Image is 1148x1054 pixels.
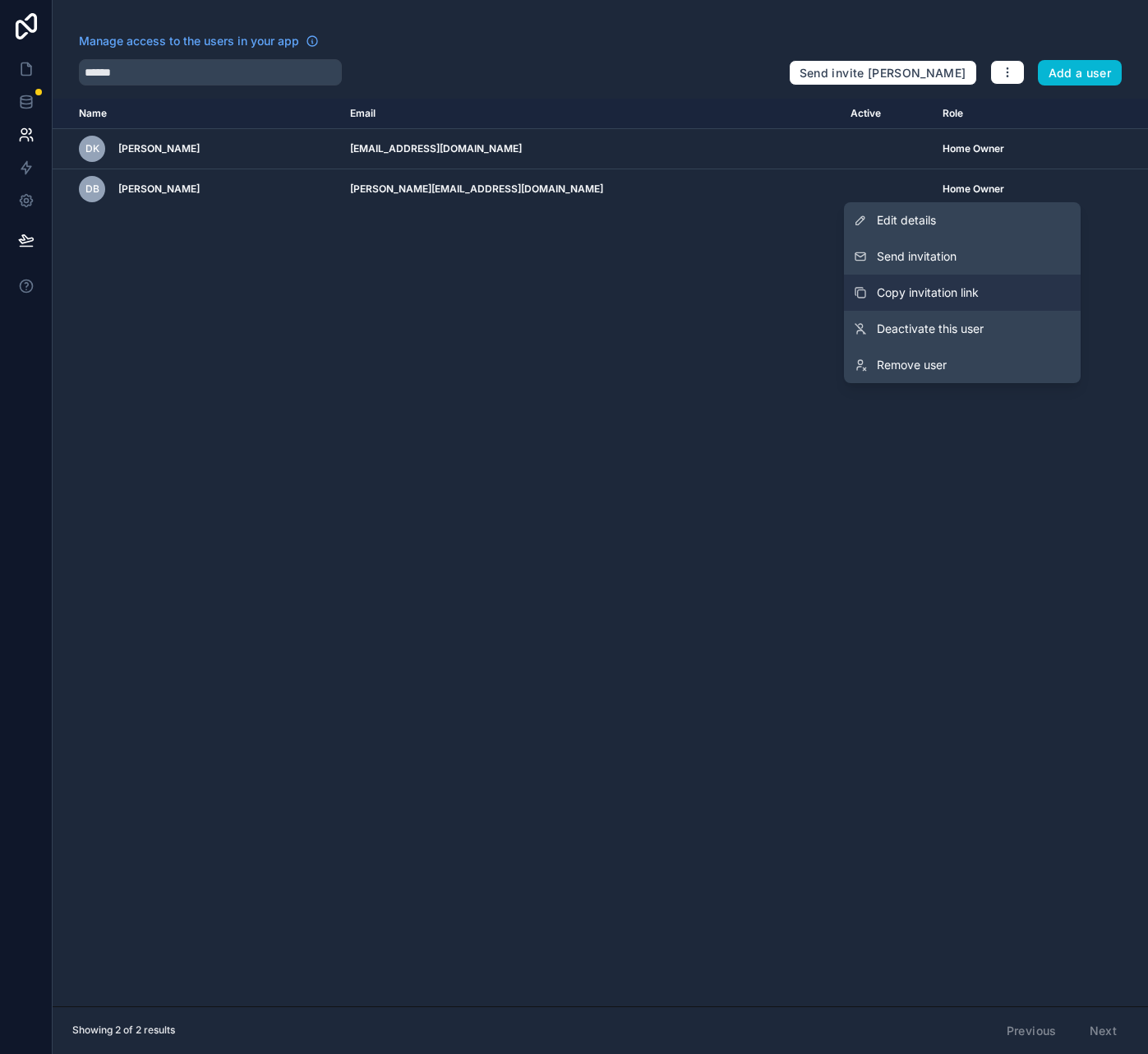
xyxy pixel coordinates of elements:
[844,238,1081,275] button: Send invitation
[53,99,1148,1006] div: scrollable content
[79,33,319,49] a: Manage access to the users in your app
[118,183,200,196] span: [PERSON_NAME]
[340,129,841,169] td: [EMAIL_ADDRESS][DOMAIN_NAME]
[118,142,200,155] span: [PERSON_NAME]
[340,99,841,129] th: Email
[85,183,99,196] span: DB
[877,284,979,301] span: Copy invitation link
[933,99,1082,129] th: Role
[85,142,99,155] span: DK
[943,183,1004,196] span: Home Owner
[844,311,1081,347] a: Deactivate this user
[943,142,1004,155] span: Home Owner
[844,347,1081,383] a: Remove user
[841,99,933,129] th: Active
[877,248,957,265] span: Send invitation
[340,169,841,210] td: [PERSON_NAME][EMAIL_ADDRESS][DOMAIN_NAME]
[844,275,1081,311] button: Copy invitation link
[844,202,1081,238] a: Edit details
[72,1024,175,1037] span: Showing 2 of 2 results
[53,99,340,129] th: Name
[877,212,936,229] span: Edit details
[877,357,947,373] span: Remove user
[789,60,977,86] button: Send invite [PERSON_NAME]
[79,33,299,49] span: Manage access to the users in your app
[877,321,984,337] span: Deactivate this user
[1038,60,1123,86] button: Add a user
